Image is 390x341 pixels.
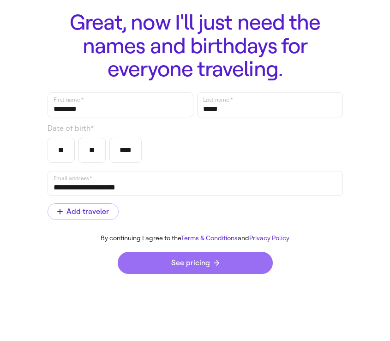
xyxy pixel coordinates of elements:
button: Add traveler [48,203,119,220]
span: Date of birth * [48,123,94,134]
label: Email address [53,173,93,183]
button: See pricing [118,252,273,274]
label: First name [53,94,84,104]
input: Year [115,143,136,158]
input: Month [54,143,69,158]
span: Add traveler [57,208,109,215]
a: Terms & Conditions [181,234,238,242]
label: Last name [202,94,234,104]
input: Day [84,143,100,158]
h1: Great, now I'll just need the names and birthdays for everyone traveling. [48,11,343,81]
span: See pricing [171,259,219,267]
div: By continuing I agree to the and [40,235,350,243]
a: Privacy Policy [249,234,289,242]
